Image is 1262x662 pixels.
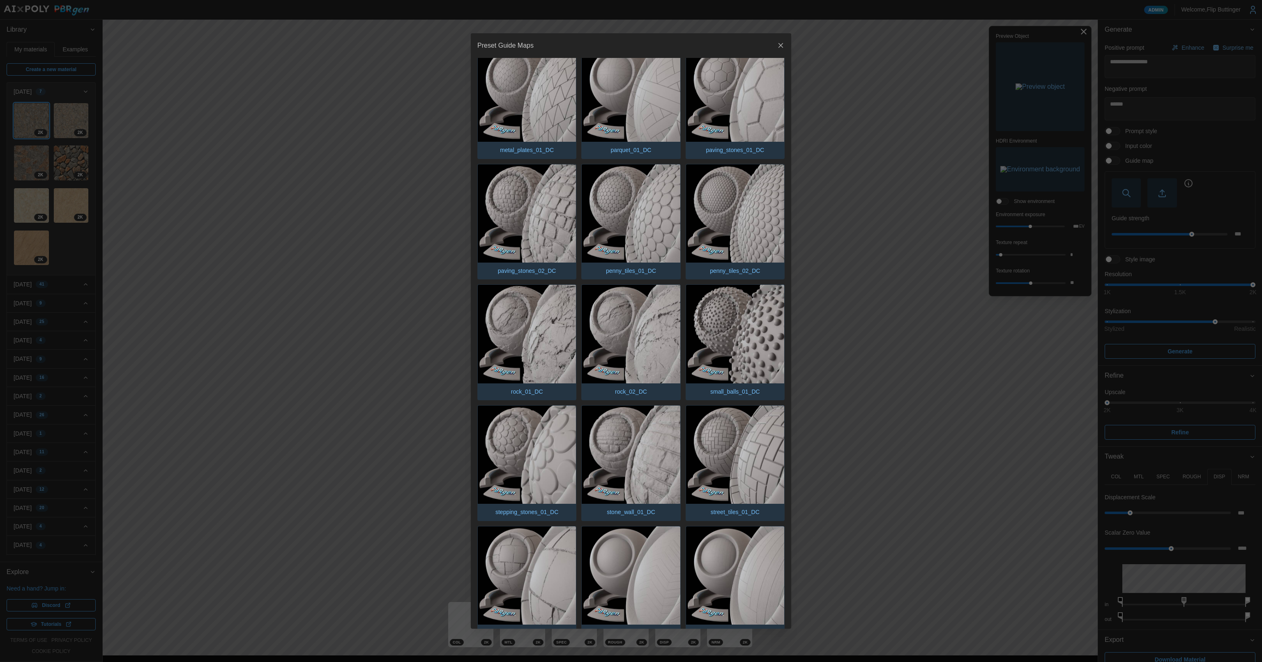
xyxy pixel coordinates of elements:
[581,43,680,159] button: parquet_01_DC.pngparquet_01_DC
[611,383,651,400] p: rock_02_DC
[686,285,784,383] img: small_balls_01_DC.png
[478,285,576,383] img: rock_01_DC.png
[706,383,764,400] p: small_balls_01_DC
[686,526,785,642] button: wood_floor_02_DC.pngwood_floor_02_DC
[478,44,576,142] img: metal_plates_01_DC.png
[478,164,576,263] img: paving_stones_02_DC.png
[496,142,558,158] p: metal_plates_01_DC
[686,44,784,142] img: paving_stones_01_DC.png
[478,526,576,625] img: tiles_01_DC.png
[582,44,680,142] img: parquet_01_DC.png
[491,504,562,520] p: stepping_stones_01_DC
[702,142,768,158] p: paving_stones_01_DC
[477,405,576,521] button: stepping_stones_01_DC.pngstepping_stones_01_DC
[707,504,764,520] p: street_tiles_01_DC
[477,284,576,400] button: rock_01_DC.pngrock_01_DC
[706,625,764,641] p: wood_floor_02_DC
[494,263,560,279] p: paving_stones_02_DC
[686,284,785,400] button: small_balls_01_DC.pngsmall_balls_01_DC
[603,504,659,520] p: stone_wall_01_DC
[582,164,680,263] img: penny_tiles_01_DC.png
[507,625,547,641] p: tiles_01_DC
[477,42,534,49] h2: Preset Guide Maps
[706,263,764,279] p: penny_tiles_02_DC
[607,142,656,158] p: parquet_01_DC
[478,406,576,504] img: stepping_stones_01_DC.png
[602,625,660,641] p: wood_floor_01_DC
[686,164,784,263] img: penny_tiles_02_DC.png
[582,526,680,625] img: wood_floor_01_DC.png
[686,164,785,280] button: penny_tiles_02_DC.pngpenny_tiles_02_DC
[581,405,680,521] button: stone_wall_01_DC.pngstone_wall_01_DC
[582,406,680,504] img: stone_wall_01_DC.png
[581,284,680,400] button: rock_02_DC.pngrock_02_DC
[686,406,784,504] img: street_tiles_01_DC.png
[686,405,785,521] button: street_tiles_01_DC.pngstreet_tiles_01_DC
[581,164,680,280] button: penny_tiles_01_DC.pngpenny_tiles_01_DC
[686,526,784,625] img: wood_floor_02_DC.png
[686,43,785,159] button: paving_stones_01_DC.pngpaving_stones_01_DC
[477,526,576,642] button: tiles_01_DC.pngtiles_01_DC
[477,164,576,280] button: paving_stones_02_DC.pngpaving_stones_02_DC
[477,43,576,159] button: metal_plates_01_DC.pngmetal_plates_01_DC
[581,526,680,642] button: wood_floor_01_DC.pngwood_floor_01_DC
[507,383,547,400] p: rock_01_DC
[602,263,660,279] p: penny_tiles_01_DC
[582,285,680,383] img: rock_02_DC.png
